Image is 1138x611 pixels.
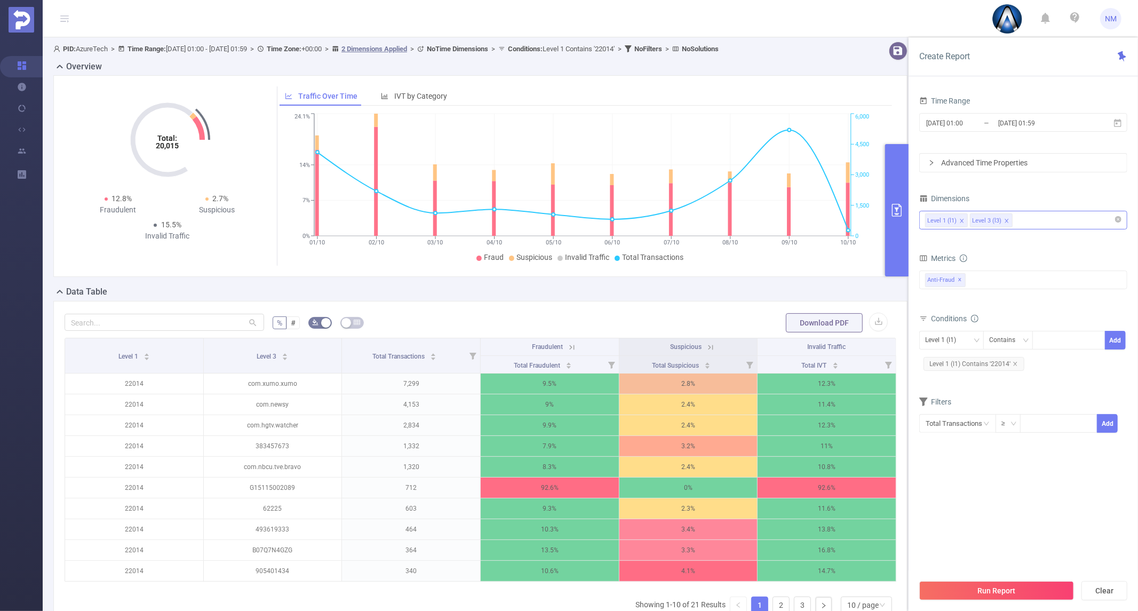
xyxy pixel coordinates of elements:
span: Fraudulent [532,343,563,351]
i: icon: close [1004,218,1009,225]
i: icon: caret-up [832,361,838,364]
p: 16.8% [758,540,896,560]
p: 22014 [65,478,203,498]
p: 0% [619,478,758,498]
p: 92.6% [481,478,619,498]
i: icon: caret-up [282,352,288,355]
p: 603 [342,498,480,519]
div: ≥ [1001,415,1013,432]
span: > [247,45,257,53]
i: Filter menu [742,356,757,373]
p: 2.4% [619,394,758,415]
span: > [322,45,332,53]
p: 11.6% [758,498,896,519]
p: 3.3% [619,540,758,560]
p: 2.8% [619,374,758,394]
p: 3.4% [619,519,758,539]
tspan: 4,500 [855,141,869,148]
tspan: 06/10 [604,239,620,246]
span: Invalid Traffic [565,253,609,261]
b: No Filters [634,45,662,53]
p: 340 [342,561,480,581]
i: icon: caret-up [705,361,711,364]
span: NM [1105,8,1117,29]
button: Add [1105,331,1126,350]
i: icon: bg-colors [312,319,319,326]
p: 383457673 [204,436,342,456]
span: ✕ [958,274,962,287]
span: Total Transactions [372,353,426,360]
span: Time Range [919,97,970,105]
tspan: 05/10 [545,239,561,246]
p: 7.9% [481,436,619,456]
tspan: 0 [855,233,858,240]
span: Dimensions [919,194,969,203]
p: 22014 [65,415,203,435]
div: Contains [989,331,1023,349]
tspan: 10/10 [840,239,856,246]
span: Fraud [484,253,504,261]
span: Level 3 [257,353,278,360]
i: icon: caret-down [832,364,838,368]
p: 11% [758,436,896,456]
tspan: Total: [158,134,178,142]
span: > [407,45,417,53]
i: icon: caret-down [705,364,711,368]
div: Invalid Traffic [118,231,217,242]
i: icon: down [1010,420,1017,428]
span: 15.5% [161,220,181,229]
span: AzureTech [DATE] 01:00 - [DATE] 01:59 +00:00 [53,45,719,53]
button: Download PDF [786,313,863,332]
p: 1,320 [342,457,480,477]
tspan: 14% [299,162,310,169]
span: > [488,45,498,53]
tspan: 04/10 [487,239,502,246]
tspan: 09/10 [782,239,797,246]
i: icon: user [53,45,63,52]
span: Total Transactions [622,253,683,261]
p: 13.8% [758,519,896,539]
i: icon: right [821,602,827,609]
i: icon: caret-down [144,356,149,359]
i: icon: table [354,319,360,326]
span: % [277,319,282,327]
span: > [615,45,625,53]
p: 22014 [65,394,203,415]
tspan: 7% [303,197,310,204]
p: 22014 [65,457,203,477]
p: B07Q7N4GZG [204,540,342,560]
p: com.nbcu.tve.bravo [204,457,342,477]
i: Filter menu [465,338,480,373]
span: IVT by Category [394,92,447,100]
p: 2.3% [619,498,758,519]
i: Filter menu [881,356,896,373]
span: Create Report [919,51,970,61]
i: icon: bar-chart [381,92,388,100]
i: icon: down [974,337,980,345]
p: 92.6% [758,478,896,498]
p: 10.3% [481,519,619,539]
span: Level 1 Contains '22014' [508,45,615,53]
i: icon: down [879,602,886,609]
button: Add [1097,414,1118,433]
i: icon: info-circle [971,315,978,322]
span: Suspicious [516,253,552,261]
div: Sort [282,352,288,358]
p: 12.3% [758,415,896,435]
span: Metrics [919,254,956,263]
span: # [291,319,296,327]
li: Level 3 (l3) [970,213,1013,227]
span: Anti-Fraud [925,273,966,287]
b: Time Range: [128,45,166,53]
tspan: 03/10 [427,239,443,246]
h2: Data Table [66,285,107,298]
p: com.newsy [204,394,342,415]
p: 712 [342,478,480,498]
input: End date [997,116,1084,130]
span: Level 1 [118,353,140,360]
i: icon: info-circle [960,255,967,262]
span: Total Fraudulent [514,362,562,369]
p: 2,834 [342,415,480,435]
tspan: 24.1% [295,114,310,121]
span: Invalid Traffic [808,343,846,351]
